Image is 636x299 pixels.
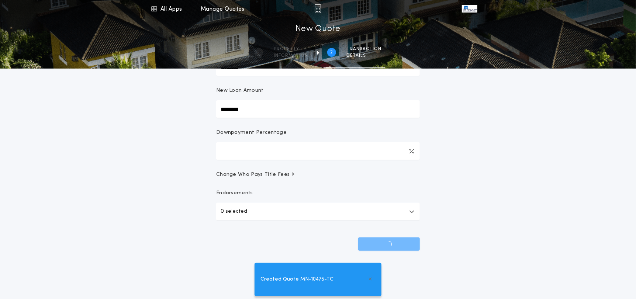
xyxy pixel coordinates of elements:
span: details [346,53,381,59]
img: img [314,4,321,13]
img: vs-icon [462,5,477,13]
p: Downpayment Percentage [216,129,287,136]
p: New Loan Amount [216,87,264,94]
span: Property [274,46,308,52]
span: Change Who Pays Title Fees [216,171,295,178]
span: Created Quote MN-10475-TC [260,275,333,284]
h2: 2 [331,49,333,55]
h1: New Quote [295,23,341,35]
button: Change Who Pays Title Fees [216,171,420,178]
p: Endorsements [216,190,420,197]
input: New Loan Amount [216,100,420,118]
input: Downpayment Percentage [216,142,420,160]
p: 0 selected [221,207,247,216]
span: Transaction [346,46,381,52]
span: information [274,53,308,59]
button: 0 selected [216,203,420,220]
